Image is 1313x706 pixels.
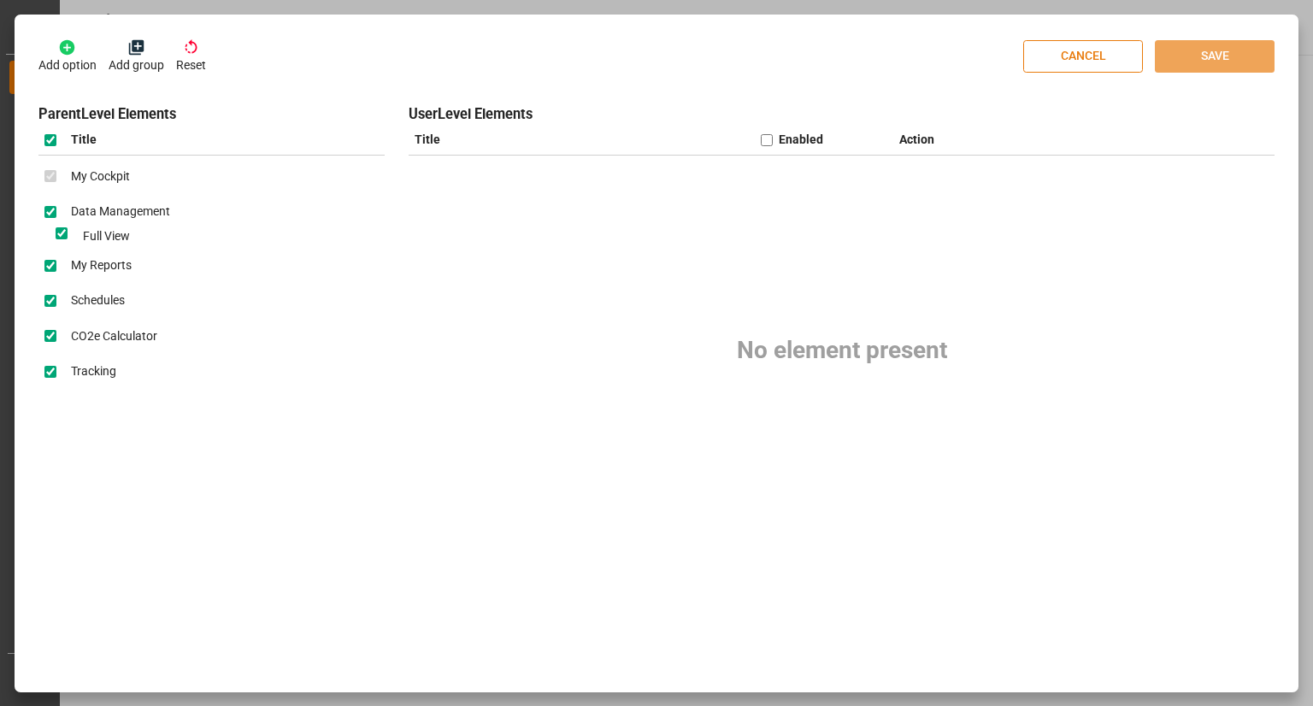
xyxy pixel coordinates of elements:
[893,125,1101,155] div: Action
[62,291,126,309] label: Schedules
[176,38,206,74] button: Reset
[109,56,164,74] p: Add group
[74,227,130,245] label: Full View
[176,56,206,74] p: Reset
[409,125,755,155] div: Title
[62,131,97,149] span: Title
[62,362,117,380] label: Tracking
[62,256,132,274] label: My Reports
[409,104,1275,126] h3: User Level Elements
[409,156,1275,544] div: No element present
[38,104,385,126] h3: Parent Level Elements
[62,168,131,185] label: My Cockpit
[38,38,97,74] button: Add option
[62,327,158,345] label: CO2e Calculator
[38,56,97,74] p: Add option
[1023,40,1143,73] button: CANCEL
[62,203,171,221] label: Data Management
[1155,40,1275,73] button: SAVE
[779,131,823,149] div: Enabled
[109,38,164,74] button: Add group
